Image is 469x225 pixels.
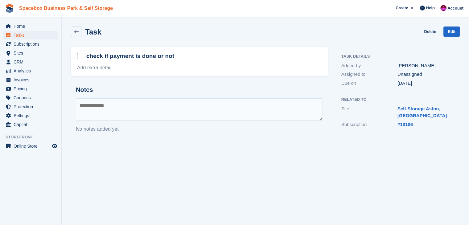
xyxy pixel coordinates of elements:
[443,27,460,37] a: Edit
[426,5,435,11] span: Help
[341,97,454,102] h2: Related to
[77,65,116,70] a: Add extra detail...
[3,58,58,66] a: menu
[397,122,413,127] a: #10106
[14,49,51,57] span: Sites
[14,142,51,150] span: Online Store
[397,62,454,69] div: [PERSON_NAME]
[86,52,174,60] h2: check if payment is done or not
[397,71,454,78] div: Unassigned
[3,111,58,120] a: menu
[440,5,446,11] img: Shitika Balanath
[424,27,436,37] a: Delete
[341,54,454,59] h2: Task Details
[3,67,58,75] a: menu
[14,67,51,75] span: Analytics
[3,93,58,102] a: menu
[3,40,58,48] a: menu
[3,22,58,31] a: menu
[341,71,397,78] div: Assigned to
[341,62,397,69] div: Added by
[51,142,58,150] a: Preview store
[341,121,397,128] div: Subscription
[17,3,115,13] a: Spacebox Business Park & Self Storage
[396,5,408,11] span: Create
[14,58,51,66] span: CRM
[5,4,14,13] img: stora-icon-8386f47178a22dfd0bd8f6a31ec36ba5ce8667c1dd55bd0f319d3a0aa187defe.svg
[14,22,51,31] span: Home
[3,49,58,57] a: menu
[76,126,119,132] span: No notes added yet
[3,84,58,93] a: menu
[6,134,61,140] span: Storefront
[3,142,58,150] a: menu
[3,31,58,39] a: menu
[3,76,58,84] a: menu
[14,40,51,48] span: Subscriptions
[14,111,51,120] span: Settings
[76,86,323,93] h2: Notes
[341,105,397,119] div: Site
[14,31,51,39] span: Tasks
[341,80,397,87] div: Due on
[14,93,51,102] span: Coupons
[14,76,51,84] span: Invoices
[3,102,58,111] a: menu
[85,28,101,36] h2: Task
[397,106,447,118] a: Self-Storage Aston, [GEOGRAPHIC_DATA]
[3,120,58,129] a: menu
[14,102,51,111] span: Protection
[14,120,51,129] span: Capital
[397,80,454,87] div: [DATE]
[447,5,463,11] span: Account
[14,84,51,93] span: Pricing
